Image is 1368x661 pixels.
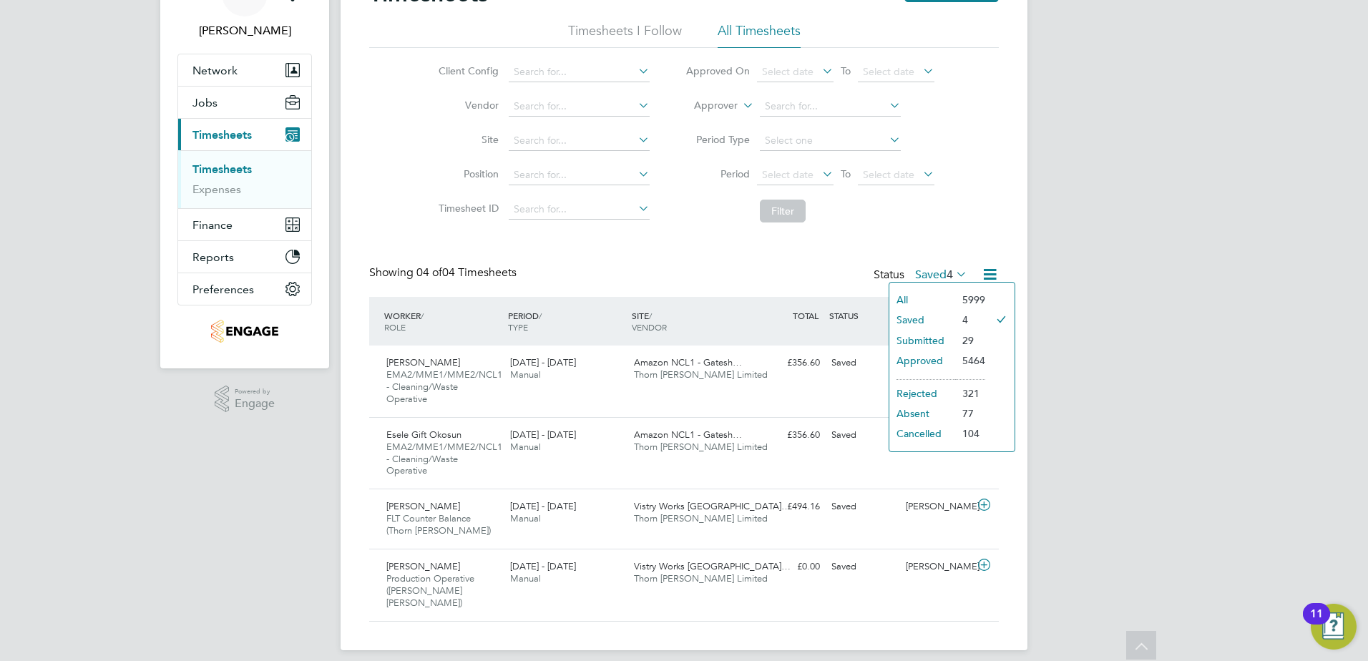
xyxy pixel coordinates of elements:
[793,310,819,321] span: TOTAL
[836,62,855,80] span: To
[760,131,901,151] input: Select one
[416,265,517,280] span: 04 Timesheets
[863,65,914,78] span: Select date
[685,64,750,77] label: Approved On
[634,500,791,512] span: Vistry Works [GEOGRAPHIC_DATA]…
[915,268,967,282] label: Saved
[178,87,311,118] button: Jobs
[634,560,791,572] span: Vistry Works [GEOGRAPHIC_DATA]…
[760,97,901,117] input: Search for...
[510,356,576,368] span: [DATE] - [DATE]
[509,62,650,82] input: Search for...
[192,250,234,264] span: Reports
[504,303,628,340] div: PERIOD
[955,290,985,310] li: 5999
[177,22,312,39] span: Chloe Taquin
[178,241,311,273] button: Reports
[215,386,275,413] a: Powered byEngage
[955,310,985,330] li: 4
[386,368,502,405] span: EMA2/MME1/MME2/NCL1 - Cleaning/Waste Operative
[416,265,442,280] span: 04 of
[434,202,499,215] label: Timesheet ID
[826,495,900,519] div: Saved
[955,383,985,403] li: 321
[384,321,406,333] span: ROLE
[634,572,768,584] span: Thorn [PERSON_NAME] Limited
[955,423,985,444] li: 104
[634,429,742,441] span: Amazon NCL1 - Gatesh…
[889,330,955,351] li: Submitted
[1311,604,1357,650] button: Open Resource Center, 11 new notifications
[874,265,970,285] div: Status
[685,133,750,146] label: Period Type
[673,99,738,113] label: Approver
[192,283,254,296] span: Preferences
[192,96,218,109] span: Jobs
[751,351,826,375] div: £356.60
[211,320,278,343] img: thornbaker-logo-retina.png
[900,495,974,519] div: [PERSON_NAME]
[508,321,528,333] span: TYPE
[386,572,474,609] span: Production Operative ([PERSON_NAME] [PERSON_NAME])
[386,356,460,368] span: [PERSON_NAME]
[762,168,814,181] span: Select date
[510,368,541,381] span: Manual
[192,218,233,232] span: Finance
[192,64,238,77] span: Network
[178,273,311,305] button: Preferences
[509,131,650,151] input: Search for...
[889,423,955,444] li: Cancelled
[889,310,955,330] li: Saved
[369,265,519,280] div: Showing
[178,119,311,150] button: Timesheets
[889,351,955,371] li: Approved
[634,441,768,453] span: Thorn [PERSON_NAME] Limited
[178,54,311,86] button: Network
[900,555,974,579] div: [PERSON_NAME]
[863,168,914,181] span: Select date
[421,310,424,321] span: /
[434,133,499,146] label: Site
[826,303,900,328] div: STATUS
[386,500,460,512] span: [PERSON_NAME]
[539,310,542,321] span: /
[192,162,252,176] a: Timesheets
[235,386,275,398] span: Powered by
[510,429,576,441] span: [DATE] - [DATE]
[509,200,650,220] input: Search for...
[751,555,826,579] div: £0.00
[510,441,541,453] span: Manual
[826,351,900,375] div: Saved
[1310,614,1323,632] div: 11
[955,403,985,423] li: 77
[947,268,953,282] span: 4
[889,403,955,423] li: Absent
[751,495,826,519] div: £494.16
[762,65,814,78] span: Select date
[434,64,499,77] label: Client Config
[649,310,652,321] span: /
[568,22,682,48] li: Timesheets I Follow
[634,368,768,381] span: Thorn [PERSON_NAME] Limited
[760,200,806,222] button: Filter
[510,572,541,584] span: Manual
[889,290,955,310] li: All
[955,330,985,351] li: 29
[192,128,252,142] span: Timesheets
[634,512,768,524] span: Thorn [PERSON_NAME] Limited
[718,22,801,48] li: All Timesheets
[510,560,576,572] span: [DATE] - [DATE]
[178,209,311,240] button: Finance
[634,356,742,368] span: Amazon NCL1 - Gatesh…
[510,500,576,512] span: [DATE] - [DATE]
[889,383,955,403] li: Rejected
[826,423,900,447] div: Saved
[192,182,241,196] a: Expenses
[434,99,499,112] label: Vendor
[632,321,667,333] span: VENDOR
[386,560,460,572] span: [PERSON_NAME]
[509,97,650,117] input: Search for...
[510,512,541,524] span: Manual
[955,351,985,371] li: 5464
[751,423,826,447] div: £356.60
